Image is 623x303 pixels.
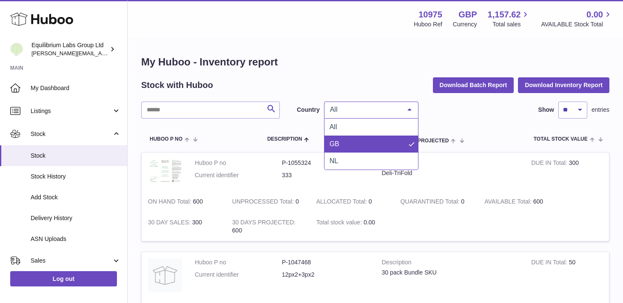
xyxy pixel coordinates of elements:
[31,107,112,115] span: Listings
[282,271,369,279] dd: 12px2+3px2
[31,84,121,92] span: My Dashboard
[148,258,182,292] img: product image
[142,191,226,212] td: 600
[31,41,108,57] div: Equilibrium Labs Group Ltd
[31,130,112,138] span: Stock
[382,269,519,277] div: 30 pack Bundle SKU
[518,77,609,93] button: Download Inventory Report
[534,136,588,142] span: Total stock value
[330,157,338,164] span: NL
[453,20,477,28] div: Currency
[330,123,337,130] span: All
[148,198,193,207] strong: ON HAND Total
[195,271,282,279] dt: Current identifier
[592,106,609,114] span: entries
[484,198,533,207] strong: AVAILABLE Total
[282,171,369,179] dd: 333
[382,169,519,177] div: Deli-TriFold
[141,79,213,91] h2: Stock with Huboo
[195,171,282,179] dt: Current identifier
[400,198,461,207] strong: QUARANTINED Total
[195,258,282,266] dt: Huboo P no
[525,153,609,191] td: 300
[31,257,112,265] span: Sales
[525,252,609,301] td: 50
[282,258,369,266] dd: P-1047468
[531,259,569,268] strong: DUE IN Total
[10,43,23,56] img: h.woodrow@theliverclinic.com
[382,258,519,269] strong: Description
[267,136,302,142] span: Description
[531,159,569,168] strong: DUE IN Total
[232,198,296,207] strong: UNPROCESSED Total
[31,235,121,243] span: ASN Uploads
[31,152,121,160] span: Stock
[328,105,401,114] span: All
[10,271,117,286] a: Log out
[310,191,394,212] td: 0
[541,9,613,28] a: 0.00 AVAILABLE Stock Total
[364,219,375,226] span: 0.00
[478,191,562,212] td: 600
[488,9,531,28] a: 1,157.62 Total sales
[586,9,603,20] span: 0.00
[232,219,296,228] strong: 30 DAYS PROJECTED
[150,136,182,142] span: Huboo P no
[31,214,121,222] span: Delivery History
[31,193,121,201] span: Add Stock
[142,212,226,241] td: 300
[492,20,530,28] span: Total sales
[488,9,521,20] span: 1,157.62
[282,159,369,167] dd: P-1055324
[541,20,613,28] span: AVAILABLE Stock Total
[538,106,554,114] label: Show
[226,191,310,212] td: 0
[395,138,449,144] span: 30 DAYS PROJECTED
[297,106,320,114] label: Country
[31,173,121,181] span: Stock History
[31,50,171,57] span: [PERSON_NAME][EMAIL_ADDRESS][DOMAIN_NAME]
[141,55,609,69] h1: My Huboo - Inventory report
[226,212,310,241] td: 600
[316,198,369,207] strong: ALLOCATED Total
[461,198,464,205] span: 0
[195,159,282,167] dt: Huboo P no
[433,77,514,93] button: Download Batch Report
[458,9,477,20] strong: GBP
[330,140,339,147] span: GB
[148,159,182,183] img: product image
[382,159,519,169] strong: Description
[418,9,442,20] strong: 10975
[148,219,192,228] strong: 30 DAY SALES
[414,20,442,28] div: Huboo Ref
[316,219,364,228] strong: Total stock value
